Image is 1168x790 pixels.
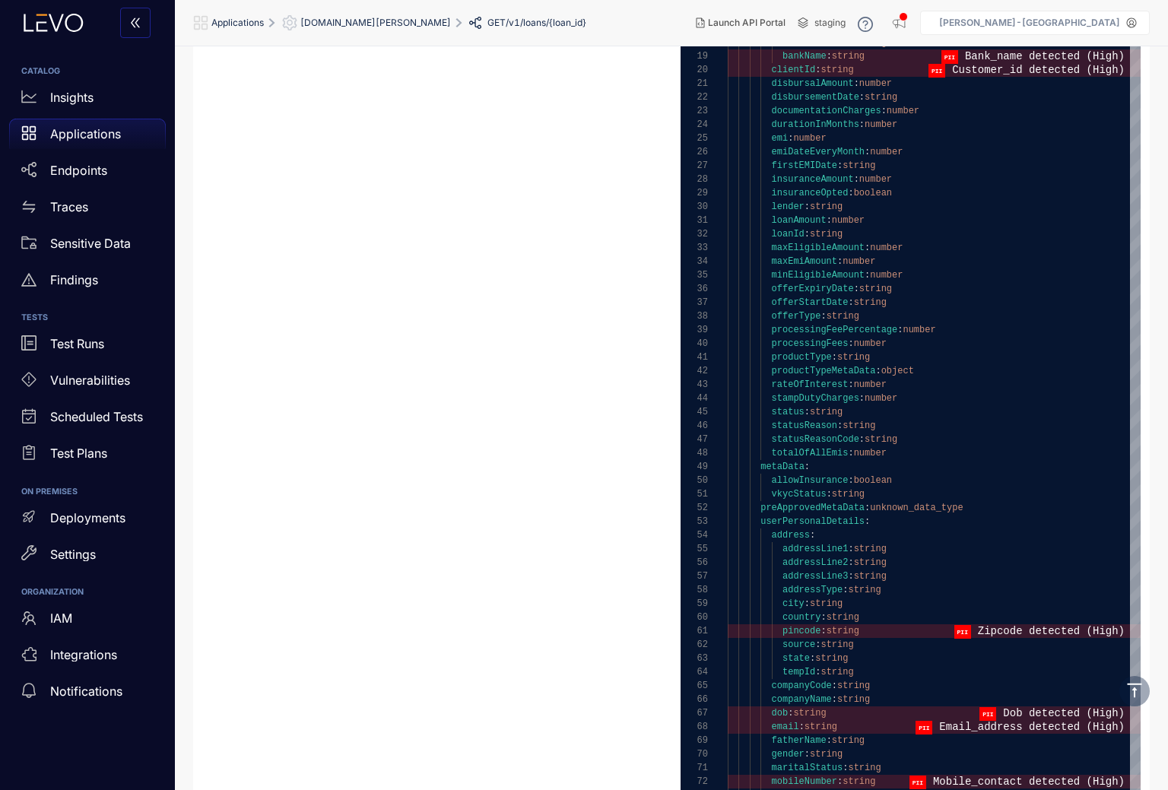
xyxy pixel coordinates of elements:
[854,571,887,582] span: string
[681,638,708,652] div: 62
[681,569,708,583] div: 57
[772,708,789,719] span: dob
[681,77,708,90] div: 21
[50,611,72,625] p: IAM
[939,17,1120,28] p: [PERSON_NAME]-[GEOGRAPHIC_DATA]
[837,681,870,691] span: string
[827,215,832,226] span: :
[772,325,898,335] span: processingFeePercentage
[681,542,708,556] div: 55
[681,378,708,392] div: 43
[875,366,881,376] span: :
[772,284,854,294] span: offerExpiryDate
[50,511,125,525] p: Deployments
[805,598,810,609] span: :
[9,82,166,119] a: Insights
[865,92,897,103] span: string
[799,722,805,732] span: :
[805,722,837,732] span: string
[681,296,708,309] div: 37
[50,163,107,177] p: Endpoints
[681,405,708,419] div: 45
[810,229,843,240] span: string
[681,241,708,255] div: 33
[870,503,963,513] span: unknown_data_type
[50,410,143,424] p: Scheduled Tests
[848,763,881,773] span: string
[848,475,853,486] span: :
[772,338,849,349] span: processingFees
[211,17,264,28] span: Applications
[854,544,887,554] span: string
[772,352,832,363] span: productType
[782,585,843,595] span: addressType
[282,15,300,30] span: setting
[681,528,708,542] div: 54
[782,612,820,623] span: country
[854,338,887,349] span: number
[772,681,832,691] span: companyCode
[772,297,849,308] span: offerStartDate
[859,78,892,89] span: number
[681,556,708,569] div: 56
[837,776,843,787] span: :
[50,547,96,561] p: Settings
[820,639,853,650] span: string
[837,694,870,705] span: string
[865,147,870,157] span: :
[772,489,827,500] span: vkycStatus
[772,92,859,103] span: disbursementDate
[772,776,837,787] span: mobileNumber
[506,17,586,28] span: /v1/loans/{loan_id}
[772,65,816,75] span: clientId
[837,256,843,267] span: :
[681,364,708,378] div: 42
[681,227,708,241] div: 32
[865,393,897,404] span: number
[827,612,859,623] span: string
[772,722,799,732] span: email
[820,667,853,677] span: string
[9,402,166,439] a: Scheduled Tests
[859,174,892,185] span: number
[9,539,166,576] a: Settings
[681,63,708,77] div: 20
[681,200,708,214] div: 30
[848,188,853,198] span: :
[810,407,843,417] span: string
[827,51,832,62] span: :
[772,243,865,253] span: maxEligibleAmount
[772,393,859,404] span: stampDutyCharges
[832,352,837,363] span: :
[843,776,875,787] span: string
[681,747,708,761] div: 70
[9,503,166,539] a: Deployments
[50,236,131,250] p: Sensitive Data
[854,174,859,185] span: :
[50,684,122,698] p: Notifications
[854,448,887,458] span: number
[870,270,903,281] span: number
[681,309,708,323] div: 38
[681,597,708,611] div: 59
[50,648,117,662] p: Integrations
[832,735,865,746] span: string
[837,160,843,171] span: :
[9,119,166,155] a: Applications
[848,585,881,595] span: string
[887,106,919,116] span: number
[782,557,848,568] span: addressLine2
[681,775,708,788] div: 72
[788,133,793,144] span: :
[848,557,853,568] span: :
[129,17,141,30] span: double-left
[681,118,708,132] div: 24
[772,366,876,376] span: productTypeMetaData
[805,749,810,760] span: :
[897,325,903,335] span: :
[9,329,166,366] a: Test Runs
[827,311,859,322] span: string
[772,270,865,281] span: minEligibleAmount
[827,626,859,636] span: string
[772,188,849,198] span: insuranceOpted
